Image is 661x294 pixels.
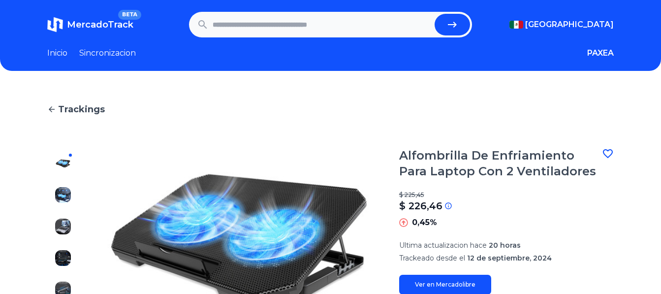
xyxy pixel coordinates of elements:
span: Trackings [58,102,105,116]
span: [GEOGRAPHIC_DATA] [525,19,614,31]
h1: Alfombrilla De Enfriamiento Para Laptop Con 2 Ventiladores [399,148,602,179]
button: PAXEA [587,47,614,59]
span: 12 de septiembre, 2024 [467,254,552,262]
img: Alfombrilla De Enfriamiento Para Laptop Con 2 Ventiladores [55,187,71,203]
a: MercadoTrackBETA [47,17,133,33]
a: Sincronizacion [79,47,136,59]
button: [GEOGRAPHIC_DATA] [509,19,614,31]
span: 20 horas [489,241,521,250]
span: Trackeado desde el [399,254,465,262]
span: BETA [118,10,141,20]
img: Alfombrilla De Enfriamiento Para Laptop Con 2 Ventiladores [55,219,71,234]
a: Trackings [47,102,614,116]
p: 0,45% [412,217,437,229]
span: Ultima actualizacion hace [399,241,487,250]
img: Alfombrilla De Enfriamiento Para Laptop Con 2 Ventiladores [55,156,71,171]
img: Mexico [509,21,523,29]
p: $ 226,46 [399,199,442,213]
span: MercadoTrack [67,19,133,30]
img: MercadoTrack [47,17,63,33]
p: $ 225,45 [399,191,614,199]
a: Inicio [47,47,67,59]
img: Alfombrilla De Enfriamiento Para Laptop Con 2 Ventiladores [55,250,71,266]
